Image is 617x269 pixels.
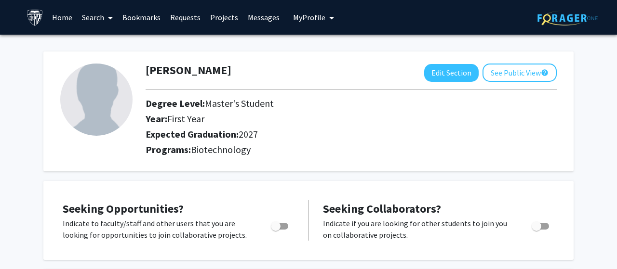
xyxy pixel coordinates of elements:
[167,113,204,125] span: First Year
[77,0,118,34] a: Search
[146,113,474,125] h2: Year:
[541,67,549,78] mat-icon: help
[424,64,479,82] button: Edit Section
[146,64,231,77] h1: [PERSON_NAME]
[146,144,557,155] h2: Programs:
[323,201,441,216] span: Seeking Collaborators?
[60,64,133,136] img: Profile Picture
[146,98,474,109] h2: Degree Level:
[205,0,243,34] a: Projects
[293,13,325,22] span: My Profile
[483,64,557,82] button: See Public View
[47,0,77,34] a: Home
[191,143,251,155] span: Biotechnology
[323,218,513,241] p: Indicate if you are looking for other students to join you on collaborative projects.
[63,218,253,241] p: Indicate to faculty/staff and other users that you are looking for opportunities to join collabor...
[528,218,554,232] div: Toggle
[239,128,258,140] span: 2027
[537,11,598,26] img: ForagerOne Logo
[63,201,184,216] span: Seeking Opportunities?
[267,218,294,232] div: Toggle
[165,0,205,34] a: Requests
[243,0,284,34] a: Messages
[27,9,43,26] img: Johns Hopkins University Logo
[118,0,165,34] a: Bookmarks
[205,97,274,109] span: Master's Student
[146,128,474,140] h2: Expected Graduation:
